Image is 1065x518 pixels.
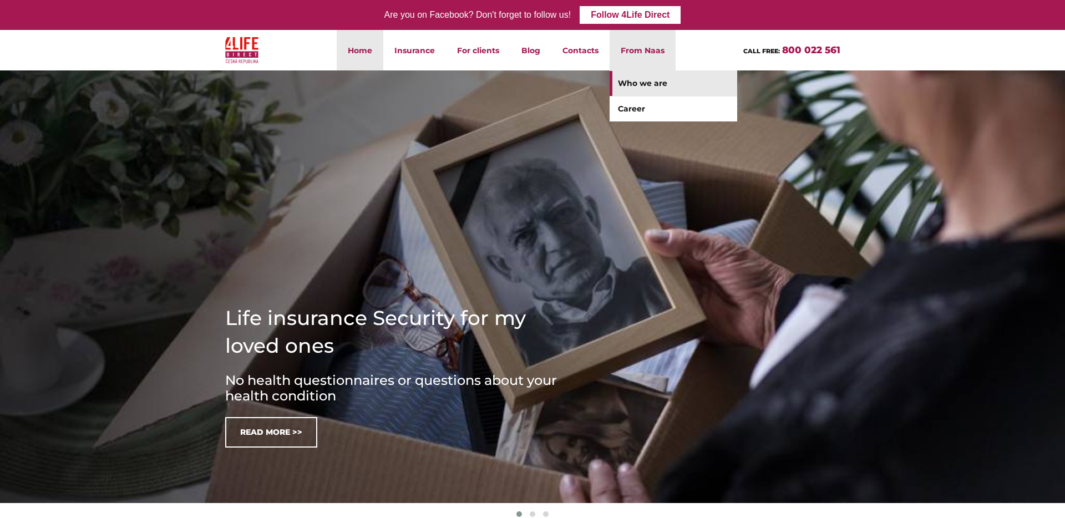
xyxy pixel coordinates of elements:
[240,427,302,437] font: Read more >>
[225,34,258,66] img: 4Life Direct Czech Republic logo
[225,306,526,358] font: Life insurance Security for my loved ones
[337,30,383,70] a: Home
[743,47,780,55] font: CALL FREE:
[610,71,737,96] a: Who we are
[510,30,551,70] a: Blog
[618,104,645,114] font: Career
[348,45,372,55] font: Home
[225,417,317,448] a: Read more >>
[384,10,571,19] font: Are you on Facebook? Don't forget to follow us!
[225,372,557,404] font: No health questionnaires or questions about your health condition
[782,44,840,55] a: 800 022 561
[591,10,670,19] font: Follow 4Life Direct
[610,97,737,121] a: Career
[618,78,667,88] font: Who we are
[551,30,610,70] a: Contacts
[562,45,599,55] font: Contacts
[580,6,681,24] a: Follow 4Life Direct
